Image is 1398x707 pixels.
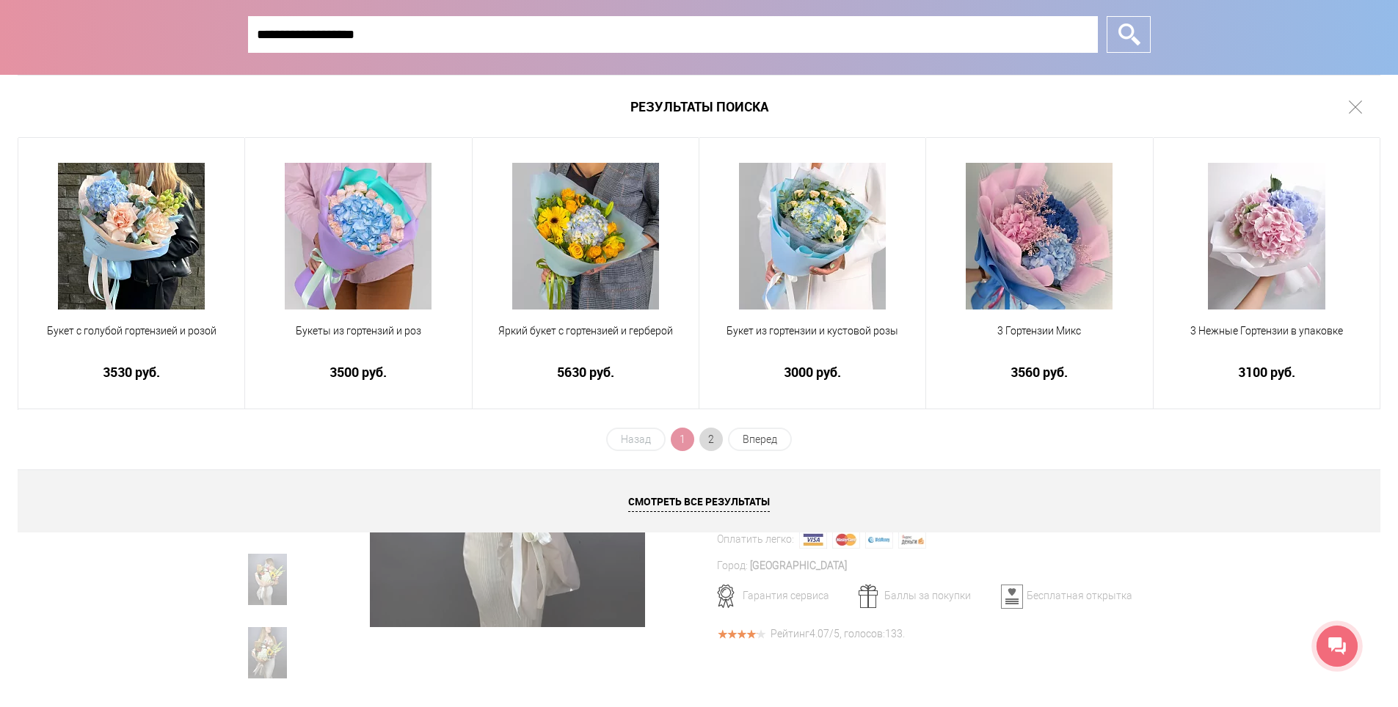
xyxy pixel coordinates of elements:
span: Яркий букет с гортензией и герберой [482,323,689,339]
a: Смотреть все результаты [18,469,1380,532]
a: Вперед [728,428,792,451]
span: Смотреть все результаты [628,494,770,512]
a: 3 Гортензии Микс [936,323,1143,356]
span: 1 [671,428,694,451]
a: 3000 руб. [709,365,916,380]
img: Букет с голубой гортензией и розой [58,163,205,309]
span: Букет с голубой гортензией и розой [28,323,235,339]
span: Букет из гортензии и кустовой розы [709,323,916,339]
span: 3 Нежные Гортензии в упаковке [1163,323,1370,339]
a: Букет из гортензии и кустовой розы [709,323,916,356]
img: Букеты из гортензий и роз [285,163,432,309]
h1: Результаты поиска [18,75,1380,138]
a: 3530 руб. [28,365,235,380]
a: Букет с голубой гортензией и розой [28,323,235,356]
a: 3 Нежные Гортензии в упаковке [1163,323,1370,356]
span: Назад [606,428,666,451]
a: Яркий букет с гортензией и герберой [482,323,689,356]
span: 3 Гортензии Микс [936,323,1143,339]
span: Букеты из гортензий и роз [255,323,462,339]
a: 2 [699,428,723,451]
img: 3 Гортензии Микс [966,163,1113,309]
img: 3 Нежные Гортензии в упаковке [1208,163,1325,309]
a: 3100 руб. [1163,365,1370,380]
a: 3560 руб. [936,365,1143,380]
a: 5630 руб. [482,365,689,380]
img: Букет из гортензии и кустовой розы [739,163,886,309]
a: Букеты из гортензий и роз [255,323,462,356]
a: 3500 руб. [255,365,462,380]
img: Яркий букет с гортензией и герберой [512,163,659,309]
